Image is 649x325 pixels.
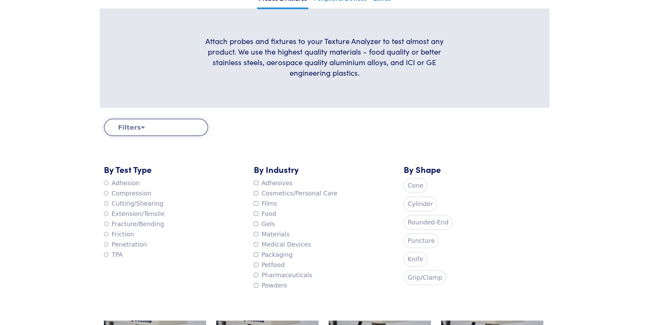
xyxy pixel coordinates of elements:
[104,239,147,250] label: Penetration
[104,209,165,219] label: Extension/Tensile
[254,211,258,216] input: Food
[104,219,164,229] label: Fracture/Bending
[254,191,258,195] input: Cosmetics/Personal Care
[104,252,108,257] input: TPA
[254,270,312,280] label: Pharmaceuticals
[104,222,108,226] input: Fracture/Bending
[254,188,338,198] label: Cosmetics/Personal Care
[404,178,428,193] label: Cone
[104,232,108,236] input: Friction
[254,239,311,250] label: Medical Devices
[104,191,108,195] input: Compression
[104,163,246,175] h5: By Test Type
[104,250,123,260] label: TPA
[104,211,108,216] input: Extension/Tensile
[254,209,276,219] label: Food
[254,201,258,206] input: Films
[404,252,428,267] label: Knife
[404,215,453,230] label: Rounded-End
[254,219,275,229] label: Gels
[404,270,446,285] label: Grip/Clamp
[104,188,152,198] label: Compression
[254,250,293,260] label: Packaging
[254,198,277,209] label: Films
[104,181,108,185] input: Adhesion
[104,242,108,247] input: Penetration
[254,163,396,175] h5: By Industry
[254,232,258,236] input: Materials
[104,229,134,239] label: Friction
[254,280,287,291] label: Powders
[254,222,258,226] input: Gels
[254,181,258,185] input: Adhesives
[254,178,293,188] label: Adhesives
[404,196,437,211] label: Cylinder
[404,233,439,248] label: Puncture
[104,119,208,136] button: Filters
[104,201,108,206] input: Cutting/Shearing
[404,163,545,175] h5: By Shape
[104,198,164,209] label: Cutting/Shearing
[254,229,290,239] label: Materials
[254,242,258,247] input: Medical Devices
[254,283,258,287] input: Powders
[254,273,258,277] input: Pharmaceuticals
[254,263,258,267] input: Petfood
[254,260,285,270] label: Petfood
[104,178,140,188] label: Adhesion
[254,252,258,257] input: Packaging
[197,36,452,78] h6: Attach probes and fixtures to your Texture Analyzer to test almost any product. We use the highes...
